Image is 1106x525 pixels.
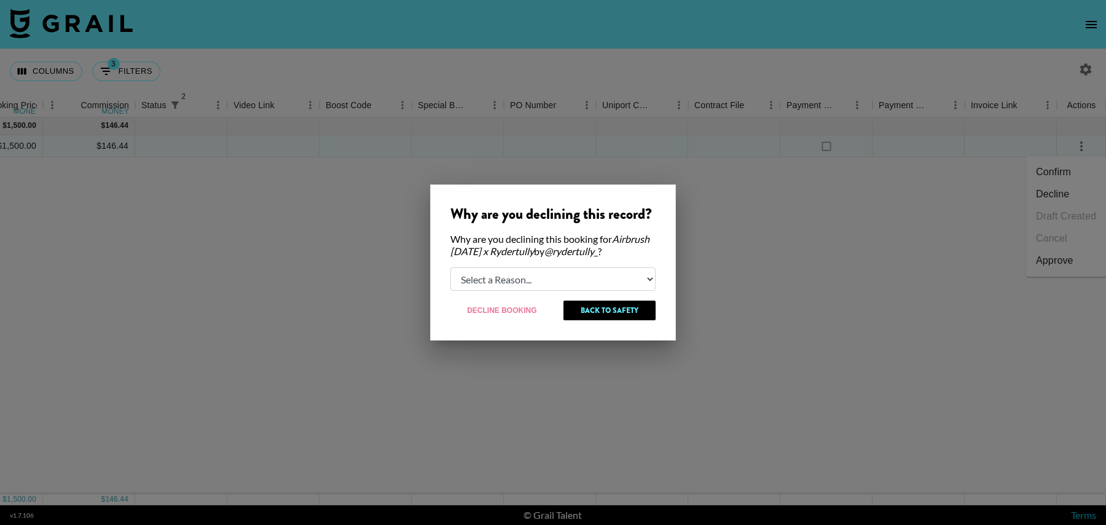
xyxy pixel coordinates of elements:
em: @ rydertully_ [544,245,598,257]
button: Back to Safety [563,301,656,320]
div: Why are you declining this booking for by ? [450,233,656,258]
button: Decline Booking [450,301,554,320]
em: Airbrush [DATE] x Rydertully [450,233,649,257]
div: Why are you declining this record? [450,205,656,223]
